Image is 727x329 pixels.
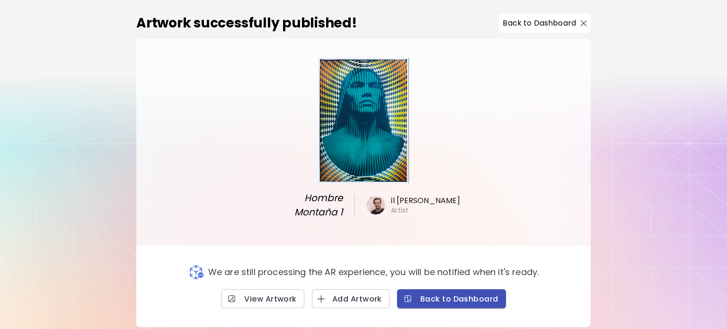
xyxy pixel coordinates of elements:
p: We are still processing the AR experience, you will be notified when it's ready. [208,267,539,277]
span: Add Artwork [319,294,382,304]
button: Back to Dashboard [397,289,506,308]
span: Back to Dashboard [405,294,498,304]
span: Hombre Montaña 1 [260,191,343,219]
span: View Artwork [229,294,297,304]
h6: il [PERSON_NAME] [391,196,460,206]
img: large.webp [318,58,409,183]
a: View Artwork [221,289,304,308]
button: Add Artwork [312,289,390,308]
h6: Artist [391,206,408,214]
